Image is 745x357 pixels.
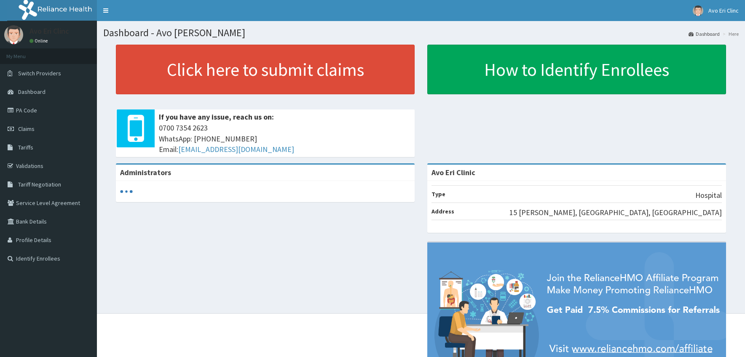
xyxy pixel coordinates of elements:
[18,181,61,188] span: Tariff Negotiation
[708,7,739,14] span: Avo Eri Clinc
[120,185,133,198] svg: audio-loading
[427,45,726,94] a: How to Identify Enrollees
[18,144,33,151] span: Tariffs
[509,207,722,218] p: 15 [PERSON_NAME], [GEOGRAPHIC_DATA], [GEOGRAPHIC_DATA]
[431,168,475,177] strong: Avo Eri Clinic
[721,30,739,37] li: Here
[120,168,171,177] b: Administrators
[178,144,294,154] a: [EMAIL_ADDRESS][DOMAIN_NAME]
[103,27,739,38] h1: Dashboard - Avo [PERSON_NAME]
[4,25,23,44] img: User Image
[159,112,274,122] b: If you have any issue, reach us on:
[159,123,410,155] span: 0700 7354 2623 WhatsApp: [PHONE_NUMBER] Email:
[693,5,703,16] img: User Image
[431,190,445,198] b: Type
[29,27,69,35] p: Avo Eri Clinc
[431,208,454,215] b: Address
[695,190,722,201] p: Hospital
[18,125,35,133] span: Claims
[689,30,720,37] a: Dashboard
[29,38,50,44] a: Online
[116,45,415,94] a: Click here to submit claims
[18,88,46,96] span: Dashboard
[18,69,61,77] span: Switch Providers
